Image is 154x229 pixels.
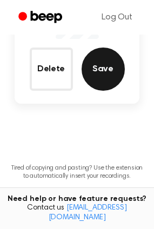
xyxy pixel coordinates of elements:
[6,204,148,223] span: Contact us
[91,4,143,30] a: Log Out
[9,164,145,180] p: Tired of copying and pasting? Use the extension to automatically insert your recordings.
[30,48,73,91] button: Delete Audio Record
[82,48,125,91] button: Save Audio Record
[11,7,72,28] a: Beep
[49,204,127,221] a: [EMAIL_ADDRESS][DOMAIN_NAME]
